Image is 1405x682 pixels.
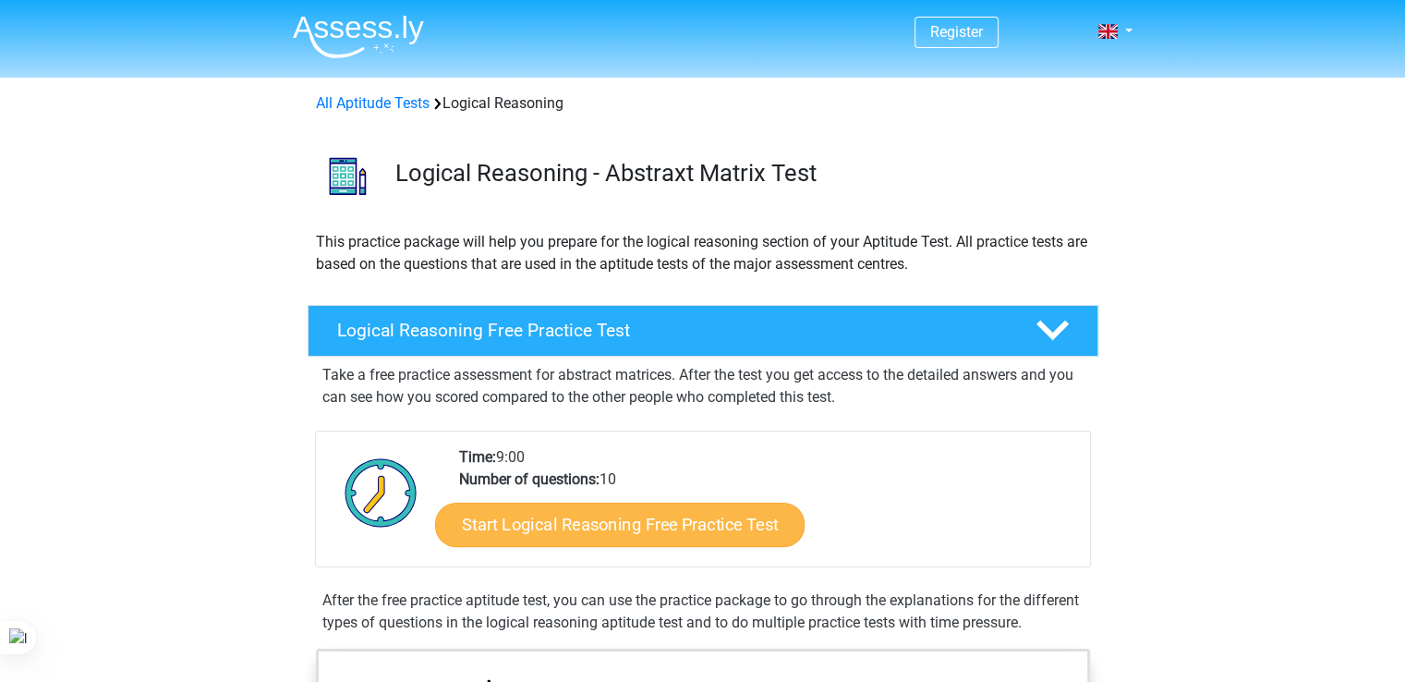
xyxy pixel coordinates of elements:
[459,448,496,466] b: Time:
[334,446,428,539] img: Clock
[337,320,1006,341] h4: Logical Reasoning Free Practice Test
[316,231,1090,275] p: This practice package will help you prepare for the logical reasoning section of your Aptitude Te...
[293,15,424,58] img: Assessly
[309,92,1097,115] div: Logical Reasoning
[435,502,805,546] a: Start Logical Reasoning Free Practice Test
[459,470,600,488] b: Number of questions:
[322,364,1084,408] p: Take a free practice assessment for abstract matrices. After the test you get access to the detai...
[395,159,1084,188] h3: Logical Reasoning - Abstraxt Matrix Test
[445,446,1089,566] div: 9:00 10
[309,137,387,215] img: logical reasoning
[300,305,1106,357] a: Logical Reasoning Free Practice Test
[316,94,430,112] a: All Aptitude Tests
[930,23,983,41] a: Register
[315,590,1091,634] div: After the free practice aptitude test, you can use the practice package to go through the explana...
